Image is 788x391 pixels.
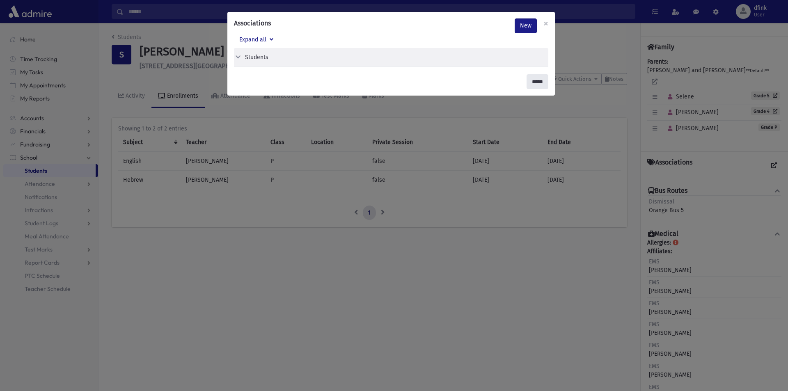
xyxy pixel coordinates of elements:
span: × [543,18,548,29]
button: Close [537,12,555,35]
a: New [515,18,537,33]
div: Students [245,53,268,62]
button: Students [234,53,542,62]
h6: Associations [234,18,271,28]
button: Expand all [234,33,279,48]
